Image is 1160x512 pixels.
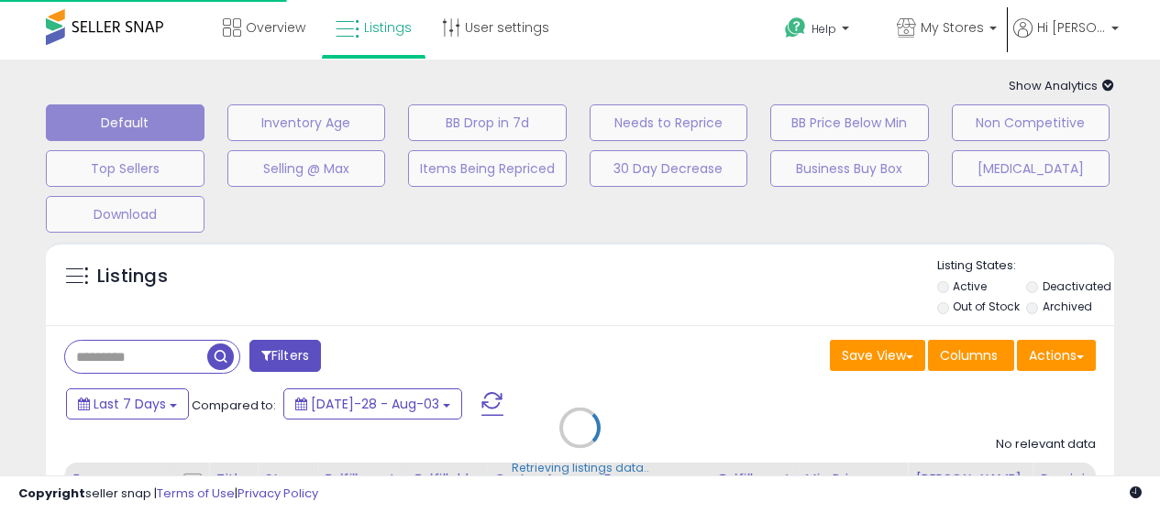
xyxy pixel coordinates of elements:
button: [MEDICAL_DATA] [952,150,1110,187]
div: seller snap | | [18,485,318,503]
button: Top Sellers [46,150,204,187]
span: My Stores [921,18,984,37]
span: Hi [PERSON_NAME] [1037,18,1106,37]
button: BB Price Below Min [770,104,929,141]
button: BB Drop in 7d [408,104,567,141]
button: Items Being Repriced [408,150,567,187]
div: Retrieving listings data.. [512,460,649,476]
span: Overview [246,18,305,37]
a: Help [770,3,880,60]
i: Get Help [784,16,807,39]
strong: Copyright [18,485,85,502]
span: Show Analytics [1009,77,1114,94]
button: Business Buy Box [770,150,929,187]
a: Hi [PERSON_NAME] [1013,18,1119,60]
button: Needs to Reprice [590,104,748,141]
button: Download [46,196,204,233]
button: Default [46,104,204,141]
button: Non Competitive [952,104,1110,141]
span: Listings [364,18,412,37]
span: Help [812,21,836,37]
button: Selling @ Max [227,150,386,187]
button: Inventory Age [227,104,386,141]
button: 30 Day Decrease [590,150,748,187]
